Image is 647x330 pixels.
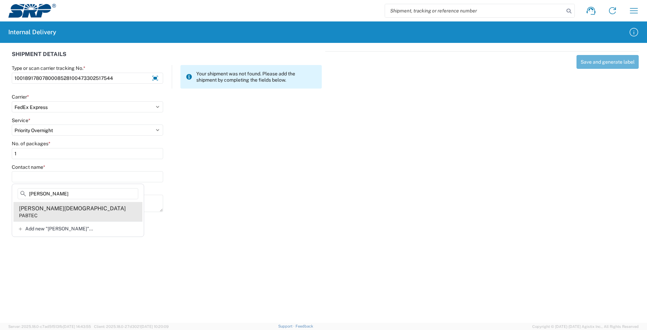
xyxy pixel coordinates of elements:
span: Add new "[PERSON_NAME]"... [25,226,93,232]
div: [PERSON_NAME][DEMOGRAPHIC_DATA] [19,205,126,212]
label: Contact name [12,164,45,170]
span: [DATE] 14:43:55 [63,324,91,329]
span: Client: 2025.18.0-27d3021 [94,324,169,329]
span: Server: 2025.18.0-c7ad5f513fb [8,324,91,329]
label: Carrier [12,94,29,100]
span: [DATE] 10:20:09 [141,324,169,329]
label: Type or scan carrier tracking No. [12,65,85,71]
label: No. of packages [12,140,50,147]
div: SHIPMENT DETAILS [12,51,322,65]
span: Your shipment was not found. Please add the shipment by completing the fields below. [196,71,316,83]
span: Copyright © [DATE]-[DATE] Agistix Inc., All Rights Reserved [532,323,639,330]
a: Support [278,324,296,328]
label: Service [12,117,30,123]
input: Shipment, tracking or reference number [385,4,564,17]
div: PABTEC [19,212,38,219]
h2: Internal Delivery [8,28,56,36]
a: Feedback [296,324,313,328]
img: srp [8,4,56,18]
